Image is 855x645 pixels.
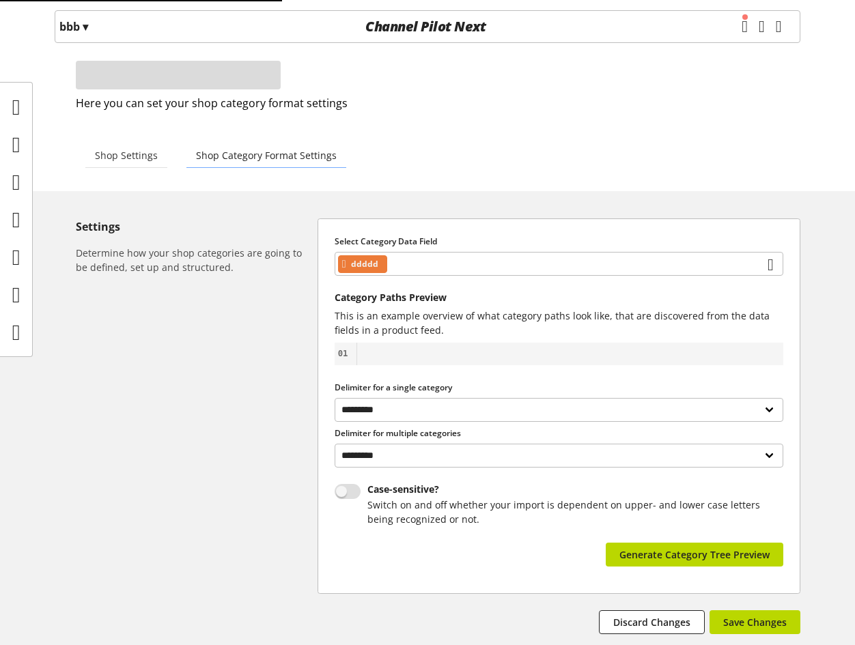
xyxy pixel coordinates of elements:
nav: main navigation [55,10,800,43]
span: ddddd [351,256,378,272]
div: 01 [335,348,350,360]
span: Save Changes [723,615,787,629]
div: Switch on and off whether your import is dependent on upper- and lower case letters being recogni... [367,498,779,526]
div: Case-sensitive? [367,484,779,495]
a: Shop Settings [85,143,167,168]
span: Delimiter for a single category [335,382,452,393]
h2: Here you can set your shop category format settings [76,95,800,111]
h5: Settings [76,218,312,235]
span: Generate Category Tree Preview [619,547,770,562]
span: Discard Changes [613,615,690,629]
span: ▾ [83,19,88,34]
a: Shop Category Format Settings [186,143,346,168]
button: Discard Changes [599,610,705,634]
label: Select Category Data Field [335,235,783,248]
span: Delimiter for multiple categories [335,427,461,439]
button: Generate Category Tree Preview [606,543,783,567]
h6: Determine how your shop categories are going to be defined, set up and structured. [76,246,312,274]
button: Save Changes [710,610,800,634]
p: bbb [59,18,88,35]
p: Category Paths Preview [335,292,783,303]
p: This is an example overview of what category paths look like, that are discovered from the data f... [335,309,783,337]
